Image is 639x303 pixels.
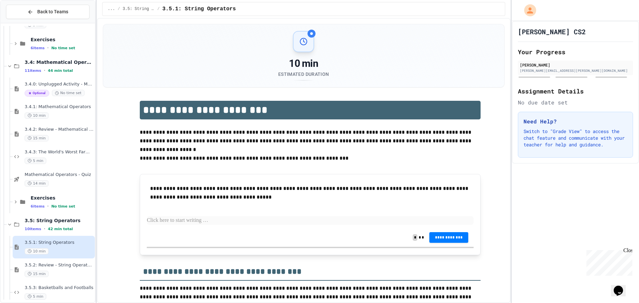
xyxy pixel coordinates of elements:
iframe: chat widget [611,276,632,296]
span: 6 items [31,204,45,209]
span: 10 items [25,227,41,231]
span: 3.5.2: Review - String Operators [25,262,94,268]
span: Exercises [31,37,94,43]
span: No time set [52,90,85,96]
span: 15 min [25,271,49,277]
h2: Assignment Details [518,86,633,96]
span: Mathematical Operators - Quiz [25,172,94,178]
span: 6 items [31,46,45,50]
span: • [47,45,49,51]
div: Chat with us now!Close [3,3,46,42]
span: 3.5.1: String Operators [25,240,94,245]
span: Back to Teams [37,8,68,15]
span: ... [108,6,115,12]
span: 10 min [25,248,49,254]
div: Estimated Duration [278,71,329,77]
span: 5 min [25,293,46,300]
iframe: chat widget [584,247,632,276]
div: 10 min [278,58,329,70]
span: • [44,226,45,231]
div: My Account [517,3,538,18]
span: 3.4.1: Mathematical Operators [25,104,94,110]
span: 14 min [25,180,49,187]
span: 3.4.2: Review - Mathematical Operators [25,127,94,132]
h3: Need Help? [524,117,627,125]
span: 15 min [25,135,49,141]
span: 5 min [25,158,46,164]
div: [PERSON_NAME][EMAIL_ADDRESS][PERSON_NAME][DOMAIN_NAME] [520,68,631,73]
span: 3.5.3: Basketballs and Footballs [25,285,94,291]
div: No due date set [518,98,633,106]
p: Switch to "Grade View" to access the chat feature and communicate with your teacher for help and ... [524,128,627,148]
span: 3.4: Mathematical Operators [25,59,94,65]
span: • [44,68,45,73]
span: Optional [25,90,49,96]
span: 3.5: String Operators [25,218,94,224]
span: 3.4.3: The World's Worst Farmers Market [25,149,94,155]
span: • [47,204,49,209]
span: 44 min total [48,69,73,73]
h2: Your Progress [518,47,633,57]
span: 3.4.0: Unplugged Activity - Mathematical Operators [25,81,94,87]
span: No time set [51,46,75,50]
span: Exercises [31,195,94,201]
span: 42 min total [48,227,73,231]
span: 3.5: String Operators [123,6,155,12]
div: [PERSON_NAME] [520,62,631,68]
span: No time set [51,204,75,209]
span: 11 items [25,69,41,73]
h1: [PERSON_NAME] CS2 [518,27,586,36]
span: / [157,6,160,12]
span: 10 min [25,112,49,119]
span: 3.5.1: String Operators [162,5,236,13]
span: / [117,6,120,12]
button: Back to Teams [6,5,90,19]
